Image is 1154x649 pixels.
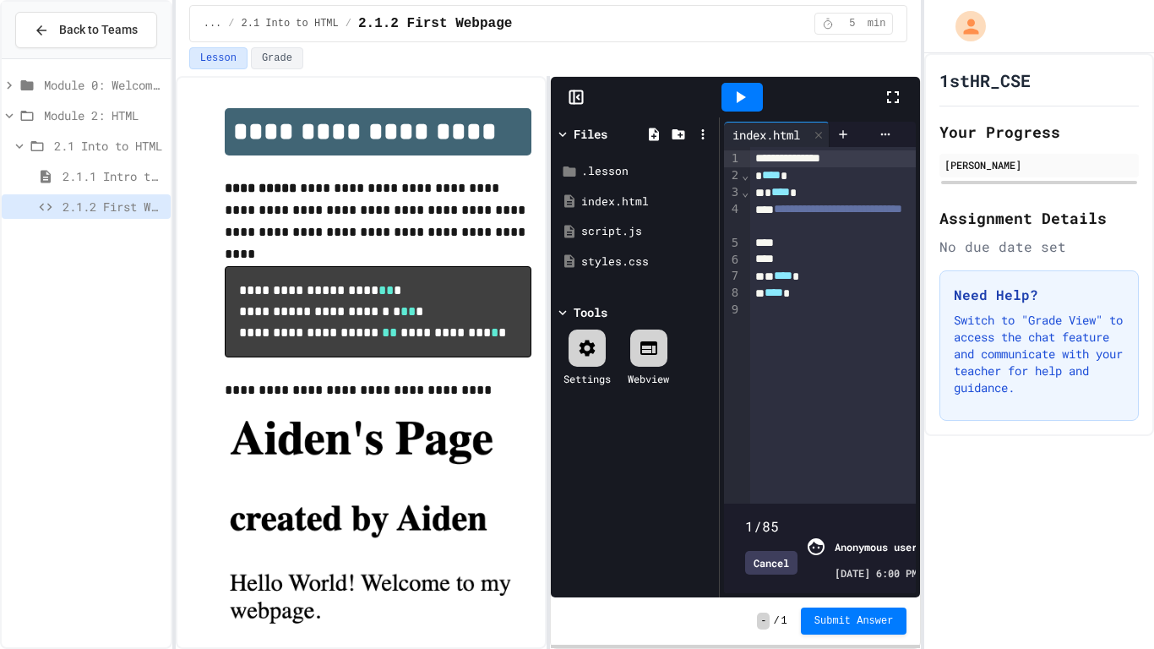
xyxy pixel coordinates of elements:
div: 5 [724,235,741,252]
div: Settings [563,371,611,386]
div: 7 [724,268,741,285]
span: 2.1.2 First Webpage [358,14,512,34]
span: Fold line [741,168,749,182]
span: 2.1 Into to HTML [242,17,339,30]
span: Fold line [741,185,749,199]
div: My Account [938,7,990,46]
div: index.html [724,126,808,144]
div: 6 [724,252,741,269]
span: / [346,17,351,30]
div: index.html [581,194,713,210]
button: Back to Teams [15,12,157,48]
span: / [228,17,234,30]
span: - [757,613,770,630]
span: 2.1.1 Intro to HTML [63,167,164,185]
button: Lesson [189,47,248,69]
button: Grade [251,47,303,69]
h1: 1stHR_CSE [939,68,1031,92]
span: 2.1 Into to HTML [54,137,164,155]
div: Cancel [745,551,797,575]
div: No due date set [939,237,1139,257]
div: Webview [628,371,669,386]
span: Module 2: HTML [44,106,164,124]
div: 1/85 [745,516,895,537]
div: 4 [724,201,741,235]
span: min [868,17,886,30]
div: script.js [581,223,713,240]
div: index.html [724,122,830,147]
div: [PERSON_NAME] [944,157,1134,172]
span: ... [204,17,222,30]
div: .lesson [581,163,713,180]
div: Files [574,125,607,143]
span: / [773,614,779,628]
h3: Need Help? [954,285,1124,305]
div: Tools [574,303,607,321]
div: Anonymous user [835,539,917,554]
span: Module 0: Welcome to Web Development [44,76,164,94]
span: [DATE] 6:00 PM [835,565,917,581]
span: Back to Teams [59,21,138,39]
h2: Assignment Details [939,206,1139,230]
span: 1 [781,614,787,628]
span: Submit Answer [814,614,894,628]
div: styles.css [581,254,713,270]
button: Submit Answer [801,608,907,635]
span: 2.1.2 First Webpage [63,198,164,215]
span: 5 [839,17,866,30]
div: 2 [724,167,741,184]
div: 8 [724,285,741,302]
p: Switch to "Grade View" to access the chat feature and communicate with your teacher for help and ... [954,312,1124,396]
div: 9 [724,302,741,319]
div: 3 [724,184,741,201]
h2: Your Progress [939,120,1139,144]
div: 1 [724,150,741,167]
